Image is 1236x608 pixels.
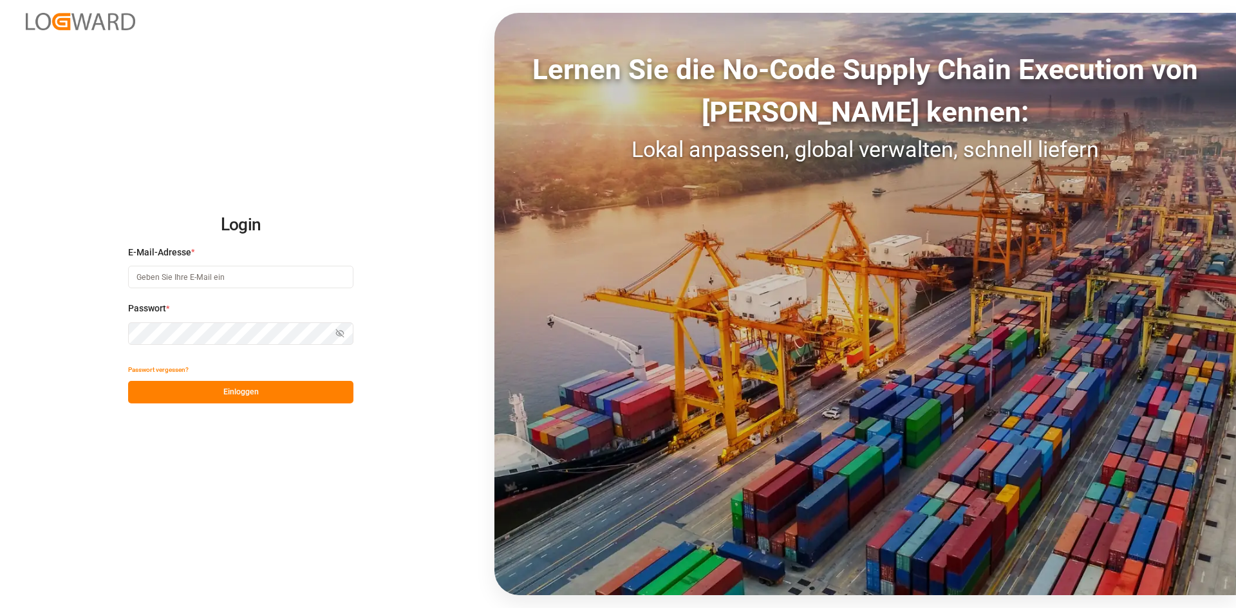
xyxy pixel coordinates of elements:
[128,303,166,313] font: Passwort
[128,366,189,373] font: Passwort vergessen?
[532,53,1198,129] font: Lernen Sie die No-Code Supply Chain Execution von [PERSON_NAME] kennen:
[632,136,1099,162] font: Lokal anpassen, global verwalten, schnell liefern
[26,13,135,30] img: Logward_new_orange.png
[221,215,261,234] font: Login
[223,387,259,396] font: Einloggen
[128,381,353,403] button: Einloggen
[128,266,353,288] input: Geben Sie Ihre E-Mail ein
[128,358,189,381] button: Passwort vergessen?
[128,247,191,257] font: E-Mail-Adresse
